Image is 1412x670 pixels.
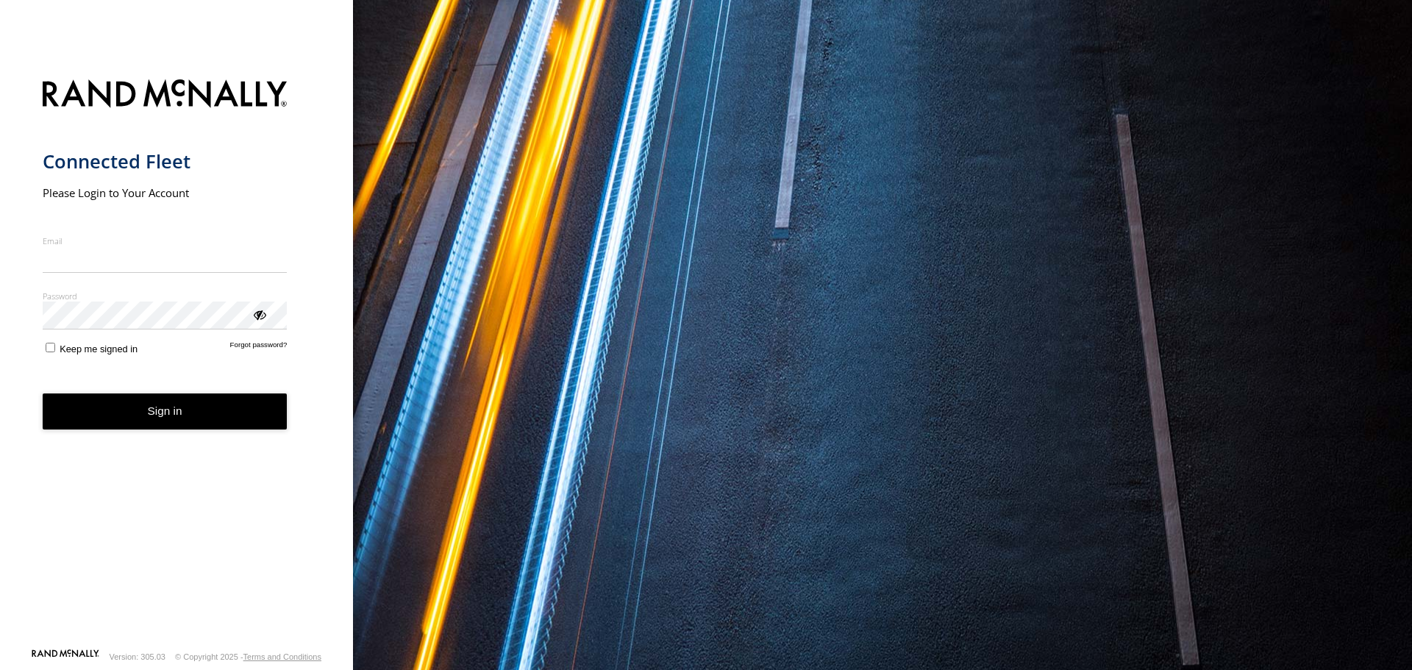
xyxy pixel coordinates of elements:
div: © Copyright 2025 - [175,652,321,661]
label: Password [43,291,288,302]
div: Version: 305.03 [110,652,165,661]
a: Terms and Conditions [243,652,321,661]
img: Rand McNally [43,76,288,114]
h1: Connected Fleet [43,149,288,174]
a: Forgot password? [230,341,288,354]
span: Keep me signed in [60,343,138,354]
input: Keep me signed in [46,343,55,352]
form: main [43,71,311,648]
h2: Please Login to Your Account [43,185,288,200]
button: Sign in [43,393,288,430]
a: Visit our Website [32,649,99,664]
div: ViewPassword [252,307,266,321]
label: Email [43,235,288,246]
